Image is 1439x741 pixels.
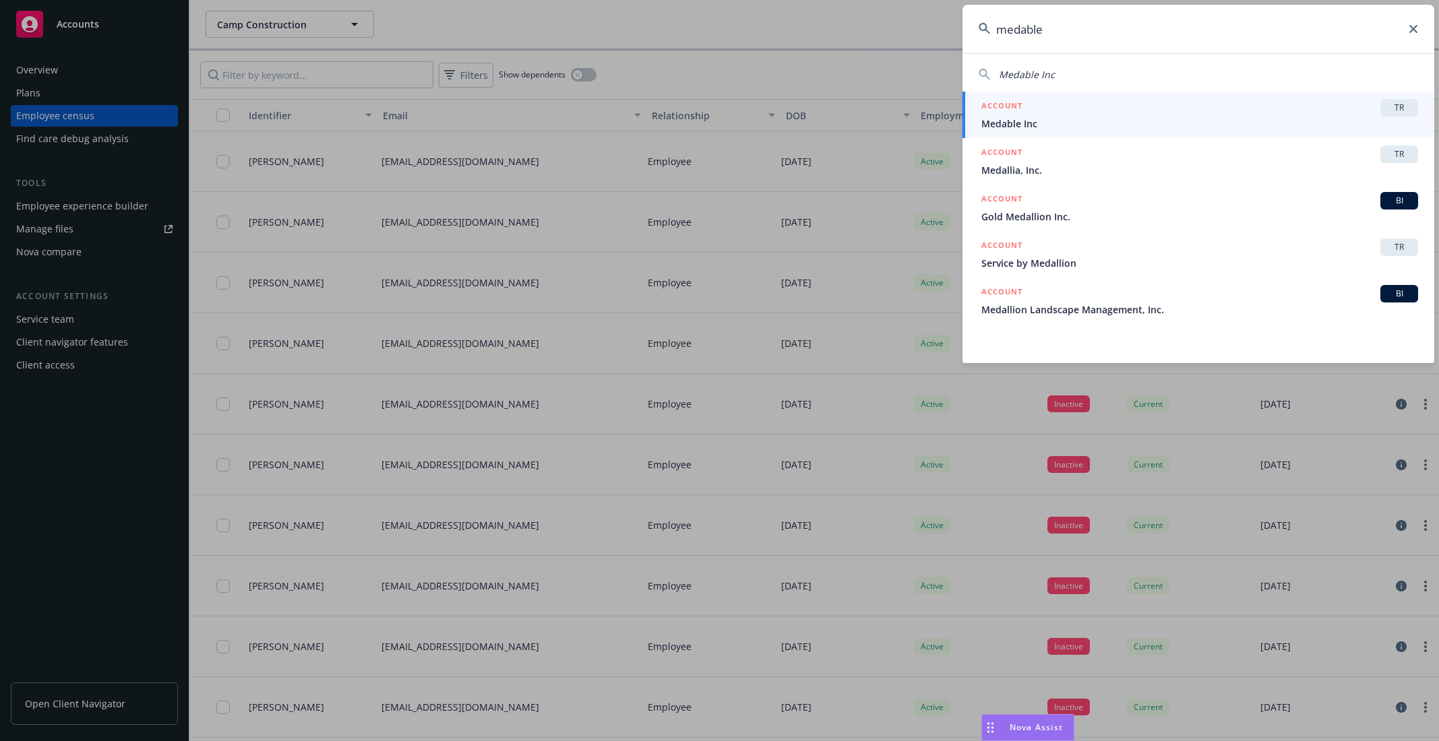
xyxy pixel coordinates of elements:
span: BI [1386,288,1413,300]
input: Search... [962,5,1434,53]
a: ACCOUNTTRService by Medallion [962,231,1434,278]
a: ACCOUNTTRMedallia, Inc. [962,138,1434,185]
h5: ACCOUNT [981,238,1022,255]
div: Drag to move [982,715,999,740]
h5: ACCOUNT [981,99,1022,115]
h5: ACCOUNT [981,146,1022,162]
span: Medallion Landscape Management, Inc. [981,302,1418,317]
span: Medable Inc [981,117,1418,131]
span: TR [1386,148,1413,160]
span: TR [1386,102,1413,114]
a: ACCOUNTBIMedallion Landscape Management, Inc. [962,278,1434,324]
span: BI [1386,195,1413,207]
span: Gold Medallion Inc. [981,210,1418,224]
button: Nova Assist [981,714,1074,741]
a: ACCOUNTBIGold Medallion Inc. [962,185,1434,231]
a: ACCOUNTTRMedable Inc [962,92,1434,138]
span: Nova Assist [1010,721,1063,733]
span: Service by Medallion [981,256,1418,270]
span: TR [1386,241,1413,253]
span: Medable Inc [999,68,1055,81]
h5: ACCOUNT [981,192,1022,208]
span: Medallia, Inc. [981,163,1418,177]
h5: ACCOUNT [981,285,1022,301]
